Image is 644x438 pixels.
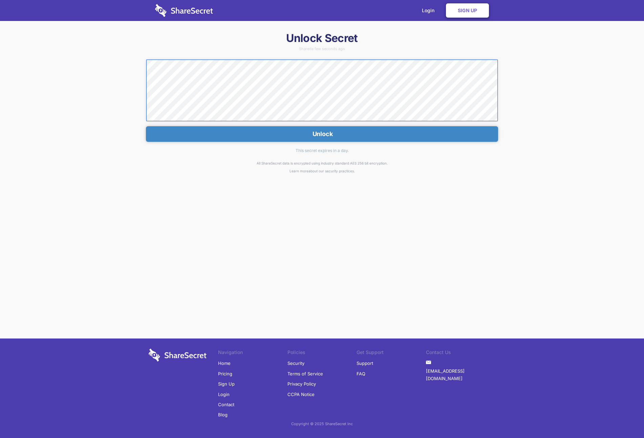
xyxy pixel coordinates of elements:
a: Security [287,358,304,368]
div: This secret expires in a day. [146,142,498,159]
div: All ShareSecret data is encrypted using industry standard AES 256 bit encryption. about our secur... [146,159,498,175]
a: Privacy Policy [287,379,316,389]
a: Learn more [289,169,308,173]
a: CCPA Notice [287,389,315,399]
a: Login [218,389,230,399]
a: Pricing [218,369,232,379]
a: FAQ [357,369,365,379]
iframe: Drift Widget Chat Controller [610,404,636,430]
li: Get Support [357,349,426,358]
img: logo-wordmark-white-trans-d4663122ce5f474addd5e946df7df03e33cb6a1c49d2221995e7729f52c070b2.svg [155,4,213,17]
a: Home [218,358,231,368]
div: Shared a few seconds ago [146,47,498,51]
a: Sign Up [446,3,489,18]
a: Contact [218,399,234,410]
a: Sign Up [218,379,235,389]
a: [EMAIL_ADDRESS][DOMAIN_NAME] [426,366,495,384]
button: Unlock [146,126,498,142]
h1: Unlock Secret [146,31,498,45]
a: Blog [218,410,228,420]
img: logo-wordmark-white-trans-d4663122ce5f474addd5e946df7df03e33cb6a1c49d2221995e7729f52c070b2.svg [149,349,207,362]
li: Navigation [218,349,287,358]
a: Support [357,358,373,368]
li: Policies [287,349,357,358]
a: Terms of Service [287,369,323,379]
li: Contact Us [426,349,495,358]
